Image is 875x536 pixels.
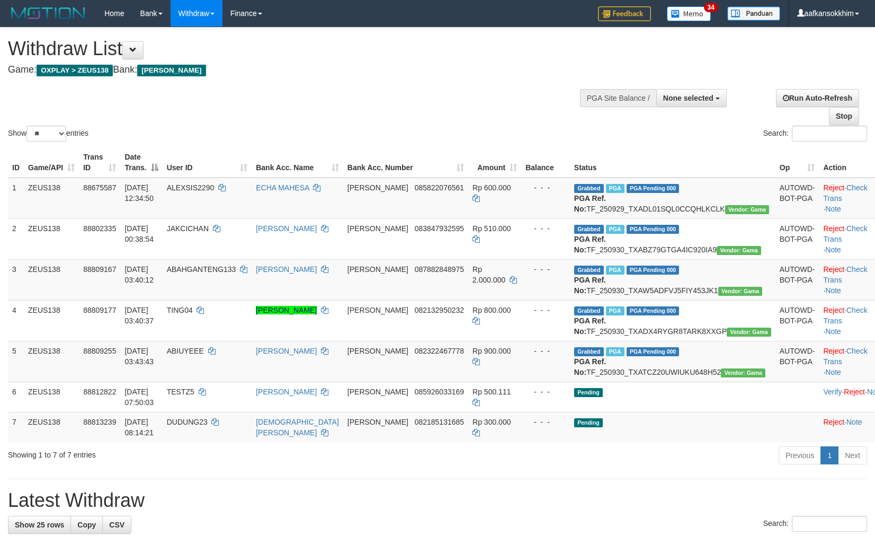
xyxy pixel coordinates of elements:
td: TF_250930_TXABZ79GTGA4IC920IA9 [570,218,775,259]
a: [PERSON_NAME] [256,265,317,274]
b: PGA Ref. No: [574,194,606,213]
div: - - - [525,305,566,315]
span: Vendor URL: https://trx31.1velocity.biz [721,368,765,377]
span: Marked by aafpengsreynich [606,184,624,193]
th: Bank Acc. Number: activate to sort column ascending [343,147,468,178]
td: 4 [8,300,24,341]
img: Button%20Memo.svg [667,6,711,21]
span: Copy 082322467778 to clipboard [415,347,464,355]
a: Note [846,418,862,426]
label: Show entries [8,126,88,142]
span: Copy 082185131685 to clipboard [415,418,464,426]
span: 88809177 [83,306,116,314]
td: AUTOWD-BOT-PGA [775,341,819,382]
span: 88812822 [83,388,116,396]
span: [DATE] 00:38:54 [124,224,154,243]
span: [PERSON_NAME] [137,65,206,76]
a: 1 [820,446,838,464]
a: Stop [829,107,859,125]
span: [DATE] 07:50:03 [124,388,154,407]
b: PGA Ref. No: [574,276,606,295]
span: PGA Pending [627,347,680,356]
span: Grabbed [574,266,604,275]
a: Reject [823,183,844,192]
span: Vendor URL: https://trx31.1velocity.biz [717,246,761,255]
td: AUTOWD-BOT-PGA [775,259,819,300]
a: [DEMOGRAPHIC_DATA][PERSON_NAME] [256,418,339,437]
th: Trans ID: activate to sort column ascending [79,147,120,178]
span: JAKCICHAN [167,224,209,233]
span: [PERSON_NAME] [347,265,408,274]
span: PGA Pending [627,266,680,275]
div: - - - [525,417,566,427]
td: TF_250929_TXADL01SQL0CCQHLKCLK [570,178,775,219]
a: Reject [844,388,865,396]
span: 34 [704,3,718,12]
span: OXPLAY > ZEUS138 [37,65,113,76]
th: User ID: activate to sort column ascending [163,147,252,178]
h4: Game: Bank: [8,65,573,75]
td: 2 [8,218,24,259]
a: Check Trans [823,183,867,203]
span: [DATE] 12:34:50 [124,183,154,203]
a: Note [825,245,841,254]
span: ABAHGANTENG133 [167,265,236,274]
select: Showentries [26,126,66,142]
span: Copy 082132950232 to clipboard [415,306,464,314]
span: Grabbed [574,225,604,234]
a: [PERSON_NAME] [256,388,317,396]
td: TF_250930_TXATCZ20UWIUKU648H52 [570,341,775,382]
span: [DATE] 03:40:12 [124,265,154,284]
span: Pending [574,418,603,427]
span: Marked by aafsreyleap [606,225,624,234]
a: Reject [823,265,844,274]
a: Reject [823,347,844,355]
span: DUDUNG23 [167,418,208,426]
td: 1 [8,178,24,219]
a: CSV [102,516,131,534]
div: Showing 1 to 7 of 7 entries [8,445,356,460]
h1: Latest Withdraw [8,490,867,511]
th: ID [8,147,24,178]
span: PGA Pending [627,306,680,315]
th: Date Trans.: activate to sort column descending [120,147,162,178]
span: Copy 085926033169 to clipboard [415,388,464,396]
label: Search: [763,126,867,142]
div: - - - [525,346,566,356]
a: Reject [823,306,844,314]
td: ZEUS138 [24,218,79,259]
span: [PERSON_NAME] [347,347,408,355]
span: None selected [663,94,713,102]
td: 3 [8,259,24,300]
b: PGA Ref. No: [574,357,606,376]
td: ZEUS138 [24,259,79,300]
td: ZEUS138 [24,341,79,382]
span: Rp 600.000 [472,183,511,192]
span: Pending [574,388,603,397]
span: 88675587 [83,183,116,192]
span: [PERSON_NAME] [347,183,408,192]
span: Rp 800.000 [472,306,511,314]
span: Rp 300.000 [472,418,511,426]
span: Marked by aaftanly [606,266,624,275]
td: TF_250930_TXADX4RYGR8TARK8XXGP [570,300,775,341]
span: PGA Pending [627,184,680,193]
td: AUTOWD-BOT-PGA [775,178,819,219]
td: AUTOWD-BOT-PGA [775,300,819,341]
td: ZEUS138 [24,412,79,442]
span: Grabbed [574,347,604,356]
a: ECHA MAHESA [256,183,309,192]
span: 88809167 [83,265,116,274]
td: 6 [8,382,24,412]
span: Rp 2.000.000 [472,265,505,284]
td: ZEUS138 [24,300,79,341]
h1: Withdraw List [8,38,573,59]
span: [DATE] 03:40:37 [124,306,154,325]
span: [PERSON_NAME] [347,306,408,314]
span: 88802335 [83,224,116,233]
a: Show 25 rows [8,516,71,534]
span: CSV [109,521,124,529]
span: PGA Pending [627,225,680,234]
div: - - - [525,386,566,397]
span: Grabbed [574,184,604,193]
